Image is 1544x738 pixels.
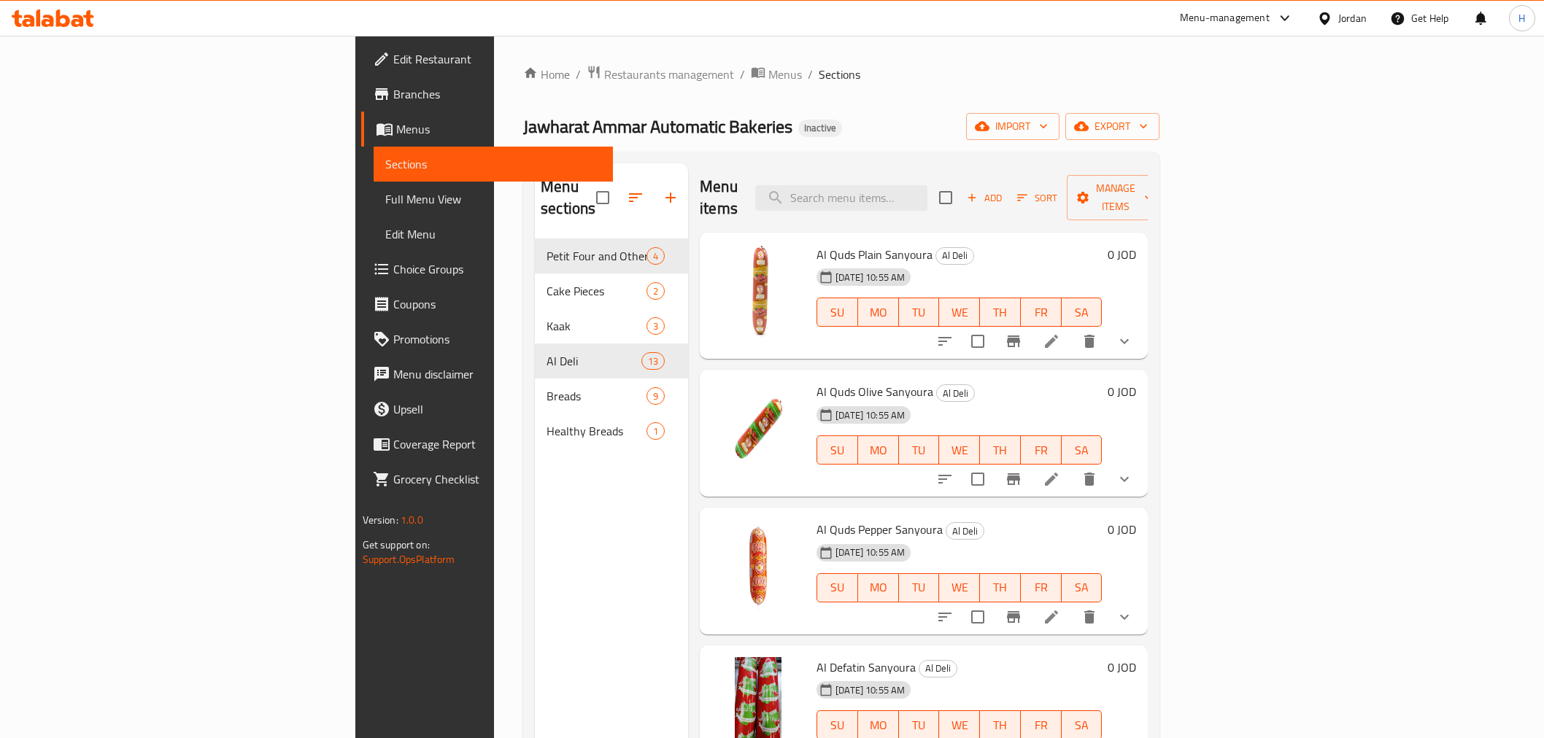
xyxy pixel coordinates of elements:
[1062,298,1103,327] button: SA
[978,117,1048,136] span: import
[401,510,423,529] span: 1.0.0
[1072,324,1107,359] button: delete
[535,233,688,454] nav: Menu sections
[962,326,993,357] span: Select to update
[361,77,613,112] a: Branches
[535,343,688,378] div: Al Deli13
[798,120,842,137] div: Inactive
[385,225,601,243] span: Edit Menu
[919,660,957,677] div: Al Deli
[986,302,1015,323] span: TH
[646,247,665,265] div: items
[523,65,1159,84] nav: breadcrumb
[393,85,601,103] span: Branches
[374,217,613,252] a: Edit Menu
[830,545,911,559] span: [DATE] 10:55 AM
[361,112,613,147] a: Menus
[986,577,1015,598] span: TH
[642,354,664,368] span: 13
[393,330,601,348] span: Promotions
[905,715,934,736] span: TU
[939,573,980,602] button: WE
[1107,599,1142,634] button: show more
[547,387,646,405] span: Breads
[1062,573,1103,602] button: SA
[823,577,852,598] span: SU
[647,249,664,263] span: 4
[980,573,1021,602] button: TH
[647,319,664,333] span: 3
[647,389,664,403] span: 9
[1027,440,1056,461] span: FR
[393,470,601,488] span: Grocery Checklist
[547,317,646,335] span: Kaak
[946,523,984,540] span: Al Deli
[393,260,601,278] span: Choice Groups
[385,155,601,173] span: Sections
[646,317,665,335] div: items
[817,518,943,540] span: Al Quds Pepper Sanyoura
[1027,715,1056,736] span: FR
[535,378,688,413] div: Breads9
[830,408,911,422] span: [DATE] 10:55 AM
[996,599,1031,634] button: Branch-specific-item
[1008,187,1067,209] span: Sort items
[523,110,792,143] span: Jawharat Ammar Automatic Bakeries
[945,440,974,461] span: WE
[996,324,1031,359] button: Branch-specific-item
[936,247,973,264] span: Al Deli
[393,400,601,418] span: Upsell
[547,247,646,265] span: Petit Four and Other Items
[1107,462,1142,497] button: show more
[547,282,646,300] span: Cake Pieces
[919,660,957,677] span: Al Deli
[363,550,455,569] a: Support.OpsPlatform
[646,282,665,300] div: items
[939,298,980,327] button: WE
[930,182,961,213] span: Select section
[899,435,940,465] button: TU
[361,287,613,322] a: Coupons
[823,715,852,736] span: SU
[962,464,993,494] span: Select to update
[1068,715,1097,736] span: SA
[1108,244,1136,265] h6: 0 JOD
[1021,573,1062,602] button: FR
[905,577,934,598] span: TU
[755,185,927,211] input: search
[393,295,601,313] span: Coupons
[361,357,613,392] a: Menu disclaimer
[936,384,975,402] div: Al Deli
[945,715,974,736] span: WE
[864,577,893,598] span: MO
[927,324,962,359] button: sort-choices
[1014,187,1061,209] button: Sort
[905,302,934,323] span: TU
[927,599,962,634] button: sort-choices
[711,519,805,613] img: Al Quds Pepper Sanyoura
[817,656,916,678] span: Al Defatin Sanyoura
[1072,599,1107,634] button: delete
[363,535,430,554] span: Get support on:
[1017,190,1057,206] span: Sort
[1062,435,1103,465] button: SA
[647,284,664,298] span: 2
[751,65,802,84] a: Menus
[962,602,993,632] span: Select to update
[858,573,899,602] button: MO
[1116,470,1133,488] svg: Show Choices
[361,252,613,287] a: Choice Groups
[858,298,899,327] button: MO
[393,365,601,383] span: Menu disclaimer
[1116,333,1133,350] svg: Show Choices
[587,182,618,213] span: Select all sections
[535,273,688,308] div: Cake Pieces2
[647,424,664,438] span: 1
[935,247,974,265] div: Al Deli
[768,66,802,83] span: Menus
[945,577,974,598] span: WE
[1108,381,1136,402] h6: 0 JOD
[939,435,980,465] button: WE
[961,187,1008,209] span: Add item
